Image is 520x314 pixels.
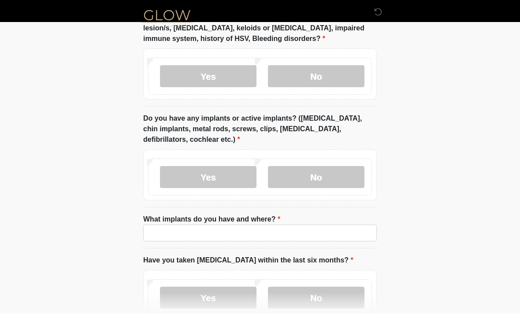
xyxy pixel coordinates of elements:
[134,7,200,29] img: Glow Medical Spa Logo
[160,287,256,309] label: Yes
[160,166,256,188] label: Yes
[268,65,364,87] label: No
[143,255,353,266] label: Have you taken [MEDICAL_DATA] within the last six months?
[143,214,280,225] label: What implants do you have and where?
[160,65,256,87] label: Yes
[268,287,364,309] label: No
[143,113,377,145] label: Do you have any implants or active implants? ([MEDICAL_DATA], chin implants, metal rods, screws, ...
[268,166,364,188] label: No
